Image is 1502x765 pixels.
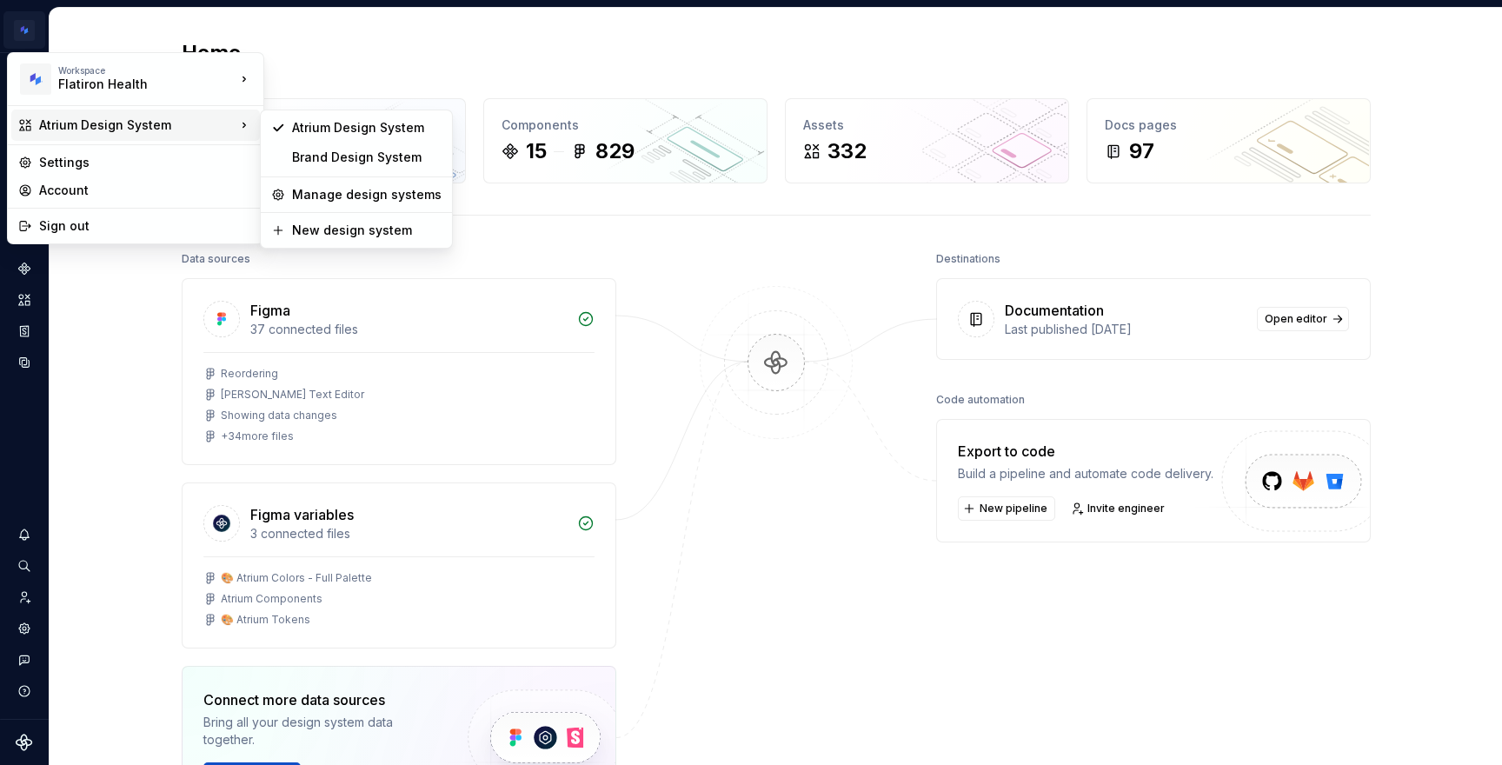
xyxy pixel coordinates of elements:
[39,154,253,171] div: Settings
[58,65,236,76] div: Workspace
[292,186,442,203] div: Manage design systems
[58,76,206,93] div: Flatiron Health
[39,217,253,235] div: Sign out
[292,119,442,136] div: Atrium Design System
[292,222,442,239] div: New design system
[39,116,236,134] div: Atrium Design System
[292,149,442,166] div: Brand Design System
[39,182,253,199] div: Account
[20,63,51,95] img: d4286e81-bf2d-465c-b469-1298f2b8eabd.png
